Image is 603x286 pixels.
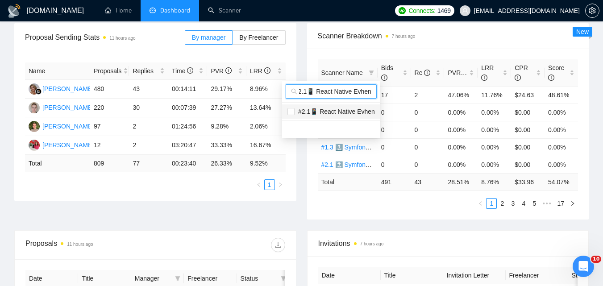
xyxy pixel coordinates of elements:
td: 0 [411,156,445,173]
li: Previous Page [254,179,264,190]
td: 2 [129,136,168,155]
span: download [271,241,285,249]
a: 1 [265,180,274,190]
td: 13.64% [246,99,286,117]
div: [PERSON_NAME] [42,103,94,112]
span: search [291,88,297,95]
span: info-circle [548,75,554,81]
td: $0.00 [511,156,545,173]
a: searchScanner [208,7,241,14]
td: 0 [411,104,445,121]
th: Freelancer [506,267,568,284]
span: CPR [515,64,528,81]
td: Total [318,173,378,191]
td: 16.67% [246,136,286,155]
a: 1 [487,199,496,208]
a: 5 [529,199,539,208]
img: MC [29,83,40,95]
span: Invitations [318,238,578,249]
a: 4 [519,199,528,208]
td: 0.00% [545,156,578,173]
span: info-circle [264,67,270,74]
li: 4 [518,198,529,209]
td: 0.00% [545,121,578,138]
td: 29.17% [207,80,246,99]
td: 01:24:56 [168,117,208,136]
td: 491 [378,173,411,191]
li: 17 [554,198,567,209]
li: 1 [486,198,497,209]
td: 0.00% [545,138,578,156]
span: dashboard [150,7,156,13]
span: PVR [211,67,232,75]
img: TK [29,102,40,113]
th: Date [318,267,381,284]
span: LRR [250,67,270,75]
time: 11 hours ago [109,36,135,41]
button: download [271,238,285,252]
span: info-circle [424,70,430,76]
td: Total [25,155,90,172]
li: Next Page [275,179,286,190]
th: Title [381,267,443,284]
td: $0.00 [511,104,545,121]
span: PVR [448,69,469,76]
span: Scanner Name [321,69,363,76]
img: gigradar-bm.png [35,88,42,95]
a: OT[PERSON_NAME] [29,141,94,148]
td: 2 [129,117,168,136]
th: Name [25,62,90,80]
span: right [570,201,575,206]
td: 9.28% [207,117,246,136]
div: [PERSON_NAME] [42,140,94,150]
th: Invitation Letter [443,267,506,284]
td: 0 [378,104,411,121]
td: 8.96% [246,80,286,99]
td: 0.00% [444,121,478,138]
span: Replies [133,66,158,76]
td: 00:23:40 [168,155,208,172]
td: 0 [378,138,411,156]
td: 2 [411,86,445,104]
img: upwork-logo.png [399,7,406,14]
span: left [256,182,262,187]
td: 48.61% [545,86,578,104]
td: 0.00% [444,104,478,121]
li: 1 [264,179,275,190]
a: setting [585,7,599,14]
a: #1.3 🔝 Symfony/[PERSON_NAME] (Viktoriia) [321,144,450,151]
span: 10 [591,256,601,263]
td: 0 [411,138,445,156]
span: ••• [540,198,554,209]
span: 1469 [437,6,451,16]
td: 00:07:39 [168,99,208,117]
td: $ 33.96 [511,173,545,191]
span: left [478,201,483,206]
span: filter [369,70,374,75]
td: 26.33 % [207,155,246,172]
td: $0.00 [511,121,545,138]
td: 220 [90,99,129,117]
span: info-circle [381,75,387,81]
a: TK[PERSON_NAME] [29,104,94,111]
td: $0.00 [511,138,545,156]
button: setting [585,4,599,18]
button: left [254,179,264,190]
td: 0 [378,156,411,173]
span: Connects: [408,6,435,16]
td: 480 [90,80,129,99]
li: Previous Page [475,198,486,209]
a: 17 [554,199,567,208]
span: LRR [481,64,494,81]
img: OT [29,140,40,151]
span: Re [415,69,431,76]
td: 11.76% [478,86,511,104]
td: 00:14:11 [168,80,208,99]
img: logo [7,4,21,18]
span: filter [175,276,180,281]
a: P[PERSON_NAME] [29,122,94,129]
span: Dashboard [160,7,190,14]
time: 7 hours ago [392,34,416,39]
time: 7 hours ago [360,241,384,246]
a: 2 [497,199,507,208]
